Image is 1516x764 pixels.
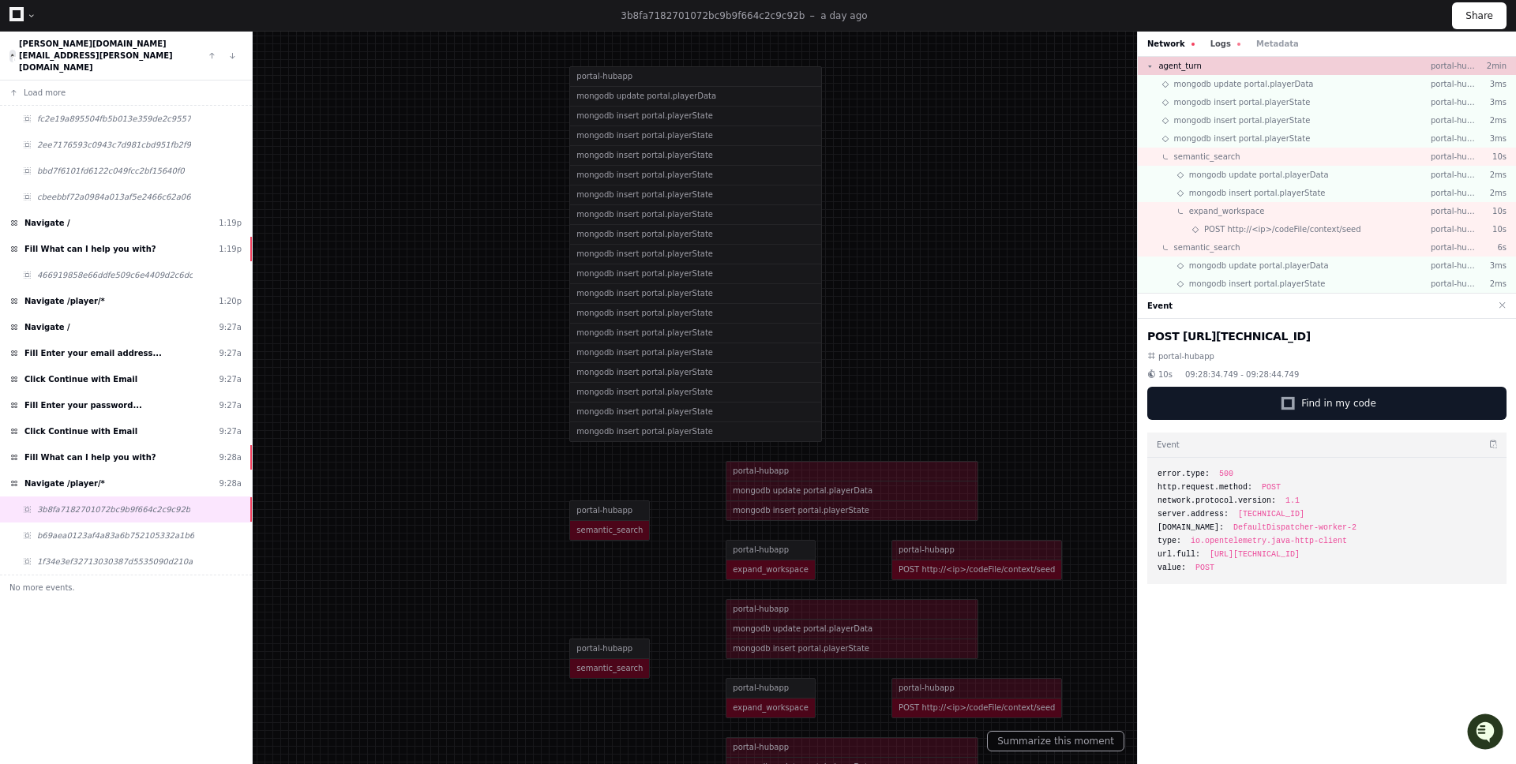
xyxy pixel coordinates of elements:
p: 3ms [1475,96,1507,108]
span: Fill Enter your email address... [24,347,162,359]
p: portal-hubapp [1431,78,1475,90]
button: Network [1147,38,1195,50]
span: io.opentelemetry.java-http-client [1191,535,1347,547]
span: portal-hubapp [1158,350,1214,362]
span: 09:28:34.749 - 09:28:44.749 [1185,369,1299,380]
a: [PERSON_NAME][DOMAIN_NAME][EMAIL_ADDRESS][PERSON_NAME][DOMAIN_NAME] [19,39,173,72]
div: 1:20p [219,295,242,307]
div: 9:27a [219,347,242,359]
a: Powered byPylon [111,165,191,178]
span: 1f34e3ef32713030387d5535090d210a [37,556,193,567]
p: 2ms [1475,169,1507,181]
span: url.full: [1158,549,1200,560]
img: PlayerZero [16,16,47,47]
p: portal-hubapp [1431,60,1475,72]
p: portal-hubapp [1431,96,1475,108]
span: fc2e19a895504fb5b013e359de2c9557 [37,113,191,125]
button: Metadata [1256,38,1299,50]
button: Summarize this moment [987,731,1124,751]
span: semantic_search [1174,151,1240,163]
p: portal-hubapp [1431,205,1475,217]
span: Load more [24,87,66,99]
span: type: [1158,535,1181,547]
p: 2ms [1475,114,1507,126]
span: No more events. [9,582,75,594]
div: 9:27a [219,399,242,411]
p: 10s [1475,151,1507,163]
p: portal-hubapp [1431,242,1475,253]
p: a day ago [820,9,867,22]
span: POST http://<ip>/codeFile/context/seed [1204,223,1361,235]
span: POST [1262,481,1281,493]
span: b69aea0123af4a83a6b752105332a1b6 [37,530,194,541]
div: We're available if you need us! [54,133,200,146]
span: server.address: [1158,508,1229,520]
span: Fill What can I help you with? [24,451,156,463]
div: 9:28a [219,451,242,463]
p: 2ms [1475,278,1507,290]
span: Navigate /player/* [24,477,105,489]
div: Welcome [16,63,287,88]
span: 500 [1219,468,1233,480]
span: mongodb insert portal.playerState [1189,278,1326,290]
span: Navigate / [24,217,70,229]
button: Find in my code [1147,387,1507,420]
img: 1756235613930-3d25f9e4-fa56-45dd-b3ad-e072dfbd1548 [16,118,44,146]
h3: Event [1157,439,1180,451]
span: agent_turn [1158,60,1201,72]
button: Start new chat [268,122,287,141]
iframe: Open customer support [1465,712,1508,755]
span: mongodb insert portal.playerState [1174,133,1311,144]
div: 9:28a [219,477,242,489]
button: Event [1147,300,1173,312]
p: 2ms [1475,187,1507,199]
span: mongodb insert portal.playerState [1174,96,1311,108]
button: Share [1452,2,1507,29]
span: cbeebbf72a0984a013af5e2466c62a06 [37,191,191,203]
span: semantic_search [1174,242,1240,253]
span: POST [1195,562,1214,574]
img: 2.svg [10,51,15,61]
span: Fill Enter your password... [24,399,142,411]
span: value: [1158,562,1186,574]
span: Click Continue with Email [24,373,137,385]
span: 3b8fa7182701072bc9b9f664c2c9c92b [37,504,190,515]
span: mongodb insert portal.playerState [1189,187,1326,199]
p: portal-hubapp [1431,169,1475,181]
span: bbd7f6101fd6122c049fcc2bf15640f0 [37,165,185,177]
div: 9:27a [219,425,242,437]
span: Navigate /player/* [24,295,105,307]
p: 10s [1475,205,1507,217]
p: portal-hubapp [1431,260,1475,272]
p: 3ms [1475,78,1507,90]
span: expand_workspace [1189,205,1265,217]
p: portal-hubapp [1431,114,1475,126]
div: 1:19p [219,243,242,255]
p: 3ms [1475,133,1507,144]
span: [TECHNICAL_ID] [1238,508,1304,520]
span: mongodb update portal.playerData [1174,78,1314,90]
span: 466919858e66ddfe509c6e4409d2c6dc [37,269,193,281]
p: 3ms [1475,260,1507,272]
span: network.protocol.version: [1158,495,1276,507]
span: [URL][TECHNICAL_ID] [1210,549,1300,560]
span: mongodb insert portal.playerState [1174,114,1311,126]
span: mongodb update portal.playerData [1189,260,1329,272]
span: 3b8fa7182701072bc9b9f664c2c9c92b [621,10,805,21]
p: 2min [1475,60,1507,72]
span: http.request.method: [1158,481,1252,493]
span: error.type: [1158,468,1210,480]
span: Fill What can I help you with? [24,243,156,255]
h2: POST [URL][TECHNICAL_ID] [1147,328,1507,344]
p: portal-hubapp [1431,133,1475,144]
p: portal-hubapp [1431,187,1475,199]
span: Find in my code [1301,397,1376,410]
div: 9:27a [219,373,242,385]
span: Click Continue with Email [24,425,137,437]
p: 10s [1475,223,1507,235]
div: 1:19p [219,217,242,229]
span: 1.1 [1285,495,1300,507]
span: Navigate / [24,321,70,333]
